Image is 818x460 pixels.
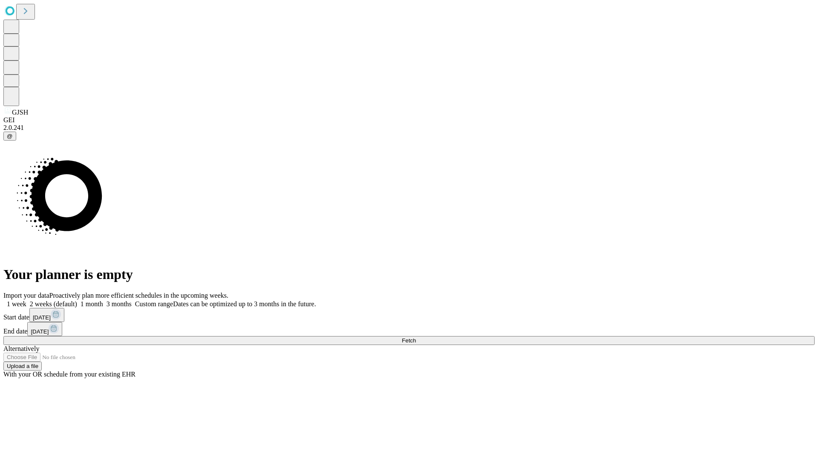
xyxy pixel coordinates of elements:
div: End date [3,322,815,336]
button: Upload a file [3,362,42,371]
span: 2 weeks (default) [30,300,77,308]
span: Fetch [402,337,416,344]
span: [DATE] [31,328,49,335]
div: Start date [3,308,815,322]
span: Custom range [135,300,173,308]
button: [DATE] [27,322,62,336]
span: 1 month [81,300,103,308]
div: 2.0.241 [3,124,815,132]
span: @ [7,133,13,139]
span: Alternatively [3,345,39,352]
span: [DATE] [33,314,51,321]
span: Dates can be optimized up to 3 months in the future. [173,300,316,308]
span: Import your data [3,292,49,299]
span: 1 week [7,300,26,308]
button: Fetch [3,336,815,345]
button: [DATE] [29,308,64,322]
span: With your OR schedule from your existing EHR [3,371,135,378]
button: @ [3,132,16,141]
span: 3 months [107,300,132,308]
span: GJSH [12,109,28,116]
div: GEI [3,116,815,124]
span: Proactively plan more efficient schedules in the upcoming weeks. [49,292,228,299]
h1: Your planner is empty [3,267,815,282]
